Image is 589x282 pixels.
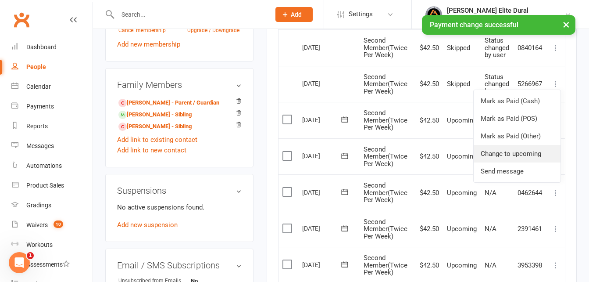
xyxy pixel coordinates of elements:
[117,221,178,229] a: Add new suspension
[117,134,197,145] a: Add link to existing contact
[474,145,560,163] a: Change to upcoming
[413,102,443,138] td: $42.50
[118,110,192,119] a: [PERSON_NAME] - Sibling
[302,185,343,199] div: [DATE]
[514,29,546,66] td: 0840164
[26,63,46,70] div: People
[11,9,32,31] a: Clubworx
[474,127,560,145] a: Mark as Paid (Other)
[364,218,407,240] span: Second Member(Twice Per Week)
[11,37,93,57] a: Dashboard
[115,8,264,21] input: Search...
[558,15,574,34] button: ×
[485,261,496,269] span: N/A
[26,202,51,209] div: Gradings
[364,109,407,131] span: Second Member(Twice Per Week)
[474,110,560,127] a: Mark as Paid (POS)
[364,254,407,276] span: Second Member(Twice Per Week)
[26,103,54,110] div: Payments
[117,145,186,155] a: Add link to new contact
[364,36,407,59] span: Second Member(Twice Per Week)
[117,186,242,195] h3: Suspensions
[349,4,373,24] span: Settings
[413,138,443,175] td: $42.50
[26,83,51,90] div: Calendar
[485,73,509,95] span: Status changed by user
[447,44,470,52] span: Skipped
[447,152,477,160] span: Upcoming
[54,221,63,228] span: 10
[514,211,546,247] td: 2391461
[302,258,343,271] div: [DATE]
[447,225,477,233] span: Upcoming
[26,142,54,149] div: Messages
[11,255,93,275] a: Assessments
[447,116,477,124] span: Upcoming
[26,182,64,189] div: Product Sales
[11,57,93,77] a: People
[413,66,443,102] td: $42.50
[447,80,470,88] span: Skipped
[27,252,34,259] span: 1
[447,14,564,22] div: [PERSON_NAME] Elite Jiu [PERSON_NAME]
[275,7,313,22] button: Add
[9,252,30,273] iframe: Intercom live chat
[26,221,48,228] div: Waivers
[413,211,443,247] td: $42.50
[11,235,93,255] a: Workouts
[26,162,62,169] div: Automations
[364,181,407,204] span: Second Member(Twice Per Week)
[11,156,93,176] a: Automations
[118,122,192,131] a: [PERSON_NAME] - Sibling
[26,241,53,248] div: Workouts
[26,43,57,51] div: Dashboard
[302,40,343,54] div: [DATE]
[514,66,546,102] td: 5266967
[474,163,560,180] a: Send message
[514,174,546,211] td: 0462644
[364,73,407,95] span: Second Member(Twice Per Week)
[413,174,443,211] td: $42.50
[291,11,302,18] span: Add
[413,29,443,66] td: $42.50
[302,149,343,163] div: [DATE]
[117,202,242,213] p: No active suspensions found.
[422,15,575,35] div: Payment change successful
[11,195,93,215] a: Gradings
[364,145,407,168] span: Second Member(Twice Per Week)
[117,260,242,270] h3: Email / SMS Subscriptions
[474,92,560,110] a: Mark as Paid (Cash)
[447,261,477,269] span: Upcoming
[117,40,180,48] a: Add new membership
[26,261,70,268] div: Assessments
[11,136,93,156] a: Messages
[485,36,509,59] span: Status changed by user
[302,221,343,235] div: [DATE]
[11,97,93,116] a: Payments
[117,80,242,90] h3: Family Members
[425,6,443,23] img: thumb_image1702864552.png
[447,189,477,197] span: Upcoming
[26,123,48,130] div: Reports
[118,98,219,108] a: [PERSON_NAME] - Parent / Guardian
[302,76,343,90] div: [DATE]
[11,116,93,136] a: Reports
[11,176,93,195] a: Product Sales
[11,77,93,97] a: Calendar
[485,225,496,233] span: N/A
[302,113,343,127] div: [DATE]
[447,7,564,14] div: [PERSON_NAME] Elite Dural
[11,215,93,235] a: Waivers 10
[485,189,496,197] span: N/A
